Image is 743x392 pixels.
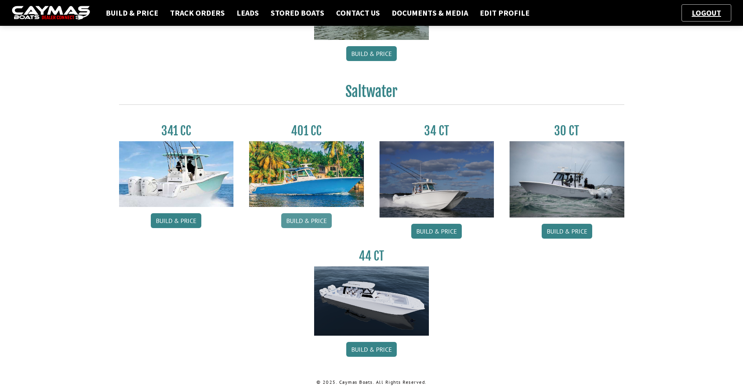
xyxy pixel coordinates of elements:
[119,141,234,207] img: 341CC-thumbjpg.jpg
[249,141,364,207] img: 401CC_thumb.pg.jpg
[380,141,494,218] img: Caymas_34_CT_pic_1.jpg
[249,124,364,138] h3: 401 CC
[388,8,472,18] a: Documents & Media
[688,8,725,18] a: Logout
[314,249,429,263] h3: 44 CT
[346,46,397,61] a: Build & Price
[267,8,328,18] a: Stored Boats
[314,266,429,336] img: 44ct_background.png
[119,124,234,138] h3: 341 CC
[542,224,592,239] a: Build & Price
[510,124,624,138] h3: 30 CT
[119,83,624,105] h2: Saltwater
[411,224,462,239] a: Build & Price
[102,8,162,18] a: Build & Price
[281,213,332,228] a: Build & Price
[332,8,384,18] a: Contact Us
[12,6,90,20] img: caymas-dealer-connect-2ed40d3bc7270c1d8d7ffb4b79bf05adc795679939227970def78ec6f6c03838.gif
[166,8,229,18] a: Track Orders
[119,379,624,386] p: © 2025. Caymas Boats. All Rights Reserved.
[151,213,201,228] a: Build & Price
[476,8,533,18] a: Edit Profile
[233,8,263,18] a: Leads
[346,342,397,357] a: Build & Price
[380,124,494,138] h3: 34 CT
[510,141,624,218] img: 30_CT_photo_shoot_for_caymas_connect.jpg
